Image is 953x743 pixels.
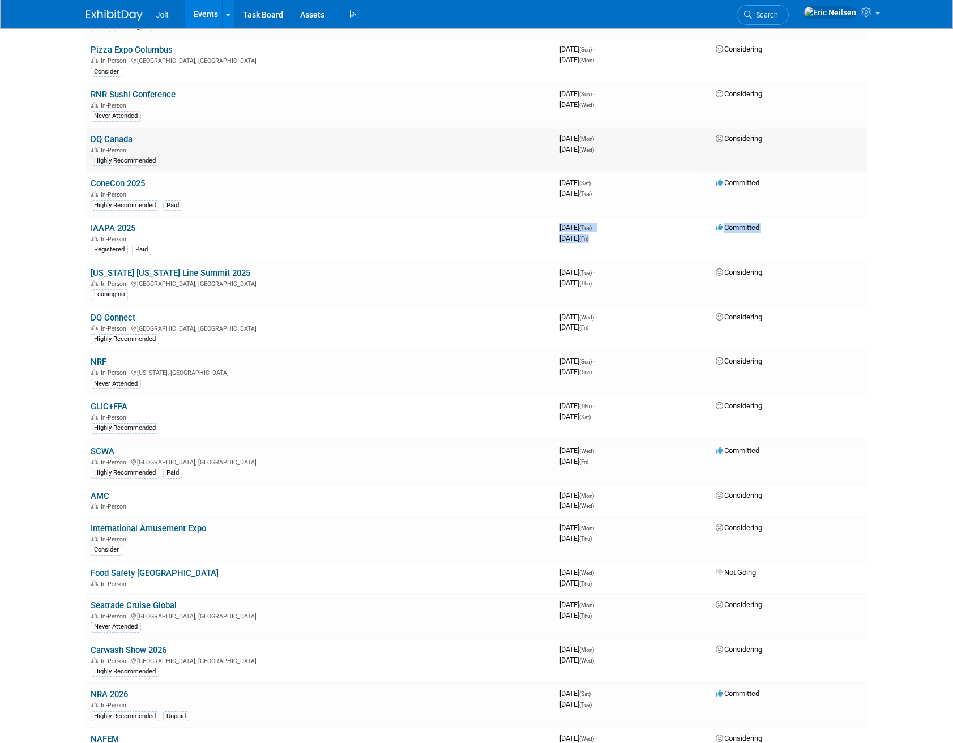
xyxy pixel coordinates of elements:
[91,645,166,655] a: Carwash Show 2026
[716,446,759,455] span: Committed
[101,236,130,243] span: In-Person
[716,491,762,499] span: Considering
[91,368,550,377] div: [US_STATE], [GEOGRAPHIC_DATA]
[101,657,130,665] span: In-Person
[91,323,550,332] div: [GEOGRAPHIC_DATA], [GEOGRAPHIC_DATA]
[559,611,592,620] span: [DATE]
[101,191,130,198] span: In-Person
[579,525,594,531] span: (Mon)
[559,501,594,510] span: [DATE]
[592,689,594,698] span: -
[101,503,130,510] span: In-Person
[91,279,550,288] div: [GEOGRAPHIC_DATA], [GEOGRAPHIC_DATA]
[716,357,762,365] span: Considering
[559,568,597,577] span: [DATE]
[559,600,597,609] span: [DATE]
[559,579,592,587] span: [DATE]
[716,523,762,532] span: Considering
[91,423,159,433] div: Highly Recommended
[559,223,595,232] span: [DATE]
[579,46,592,53] span: (Sun)
[559,178,594,187] span: [DATE]
[91,711,159,721] div: Highly Recommended
[559,134,597,143] span: [DATE]
[596,568,597,577] span: -
[91,245,128,255] div: Registered
[91,613,98,618] img: In-Person Event
[579,414,591,420] span: (Sat)
[579,580,592,587] span: (Thu)
[91,200,159,211] div: Highly Recommended
[91,134,133,144] a: DQ Canada
[596,523,597,532] span: -
[101,325,130,332] span: In-Person
[91,523,206,533] a: International Amusement Expo
[559,100,594,109] span: [DATE]
[559,689,594,698] span: [DATE]
[91,657,98,663] img: In-Person Event
[579,324,588,331] span: (Fri)
[91,689,128,699] a: NRA 2026
[559,45,595,53] span: [DATE]
[91,468,159,478] div: Highly Recommended
[559,734,597,742] span: [DATE]
[579,503,594,509] span: (Wed)
[101,280,130,288] span: In-Person
[91,667,159,677] div: Highly Recommended
[91,457,550,466] div: [GEOGRAPHIC_DATA], [GEOGRAPHIC_DATA]
[579,191,592,197] span: (Tue)
[559,357,595,365] span: [DATE]
[559,323,588,331] span: [DATE]
[579,536,592,542] span: (Thu)
[804,6,857,19] img: Eric Neilsen
[579,657,594,664] span: (Wed)
[579,647,594,653] span: (Mon)
[559,412,591,421] span: [DATE]
[91,334,159,344] div: Highly Recommended
[579,136,594,142] span: (Mon)
[101,459,130,466] span: In-Person
[559,656,594,664] span: [DATE]
[91,45,173,55] a: Pizza Expo Columbus
[163,711,189,721] div: Unpaid
[91,55,550,65] div: [GEOGRAPHIC_DATA], [GEOGRAPHIC_DATA]
[91,147,98,152] img: In-Person Event
[91,102,98,108] img: In-Person Event
[559,268,595,276] span: [DATE]
[132,245,151,255] div: Paid
[91,57,98,63] img: In-Person Event
[91,111,141,121] div: Never Attended
[593,45,595,53] span: -
[91,313,135,323] a: DQ Connect
[559,645,597,654] span: [DATE]
[596,313,597,321] span: -
[579,236,588,242] span: (Fri)
[91,580,98,586] img: In-Person Event
[559,446,597,455] span: [DATE]
[579,736,594,742] span: (Wed)
[559,189,592,198] span: [DATE]
[559,402,595,410] span: [DATE]
[91,536,98,541] img: In-Person Event
[91,67,122,77] div: Consider
[91,178,145,189] a: ConeCon 2025
[559,491,597,499] span: [DATE]
[596,734,597,742] span: -
[559,55,594,64] span: [DATE]
[163,468,182,478] div: Paid
[91,280,98,286] img: In-Person Event
[579,358,592,365] span: (Sun)
[579,493,594,499] span: (Mon)
[596,600,597,609] span: -
[579,459,588,465] span: (Fri)
[559,700,592,708] span: [DATE]
[91,357,106,367] a: NRF
[101,102,130,109] span: In-Person
[91,611,550,620] div: [GEOGRAPHIC_DATA], [GEOGRAPHIC_DATA]
[716,223,759,232] span: Committed
[559,89,595,98] span: [DATE]
[91,402,127,412] a: GLIC+FFA
[91,459,98,464] img: In-Person Event
[91,545,122,555] div: Consider
[579,147,594,153] span: (Wed)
